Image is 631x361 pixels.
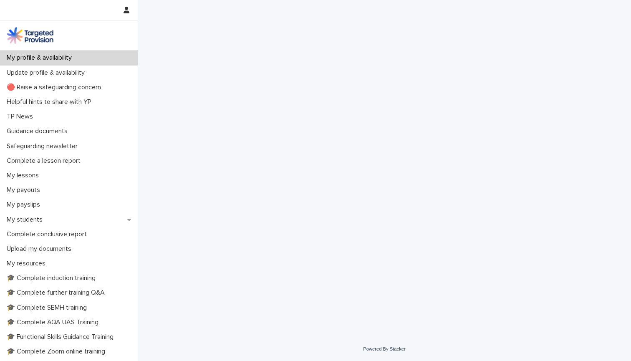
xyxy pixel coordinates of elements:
p: Safeguarding newsletter [3,142,84,150]
p: Helpful hints to share with YP [3,98,98,106]
img: M5nRWzHhSzIhMunXDL62 [7,27,53,44]
p: 🎓 Functional Skills Guidance Training [3,333,120,341]
p: 🎓 Complete Zoom online training [3,348,112,356]
a: Powered By Stacker [363,346,405,351]
p: 🎓 Complete SEMH training [3,304,93,312]
p: 🎓 Complete AQA UAS Training [3,318,105,326]
p: 🎓 Complete further training Q&A [3,289,111,297]
p: My payouts [3,186,47,194]
p: Complete conclusive report [3,230,93,238]
p: My payslips [3,201,47,209]
p: My profile & availability [3,54,78,62]
p: Complete a lesson report [3,157,87,165]
p: Upload my documents [3,245,78,253]
p: 🎓 Complete induction training [3,274,102,282]
p: My lessons [3,172,45,179]
p: Update profile & availability [3,69,91,77]
p: 🔴 Raise a safeguarding concern [3,83,108,91]
p: My students [3,216,49,224]
p: Guidance documents [3,127,74,135]
p: TP News [3,113,40,121]
p: My resources [3,260,52,268]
